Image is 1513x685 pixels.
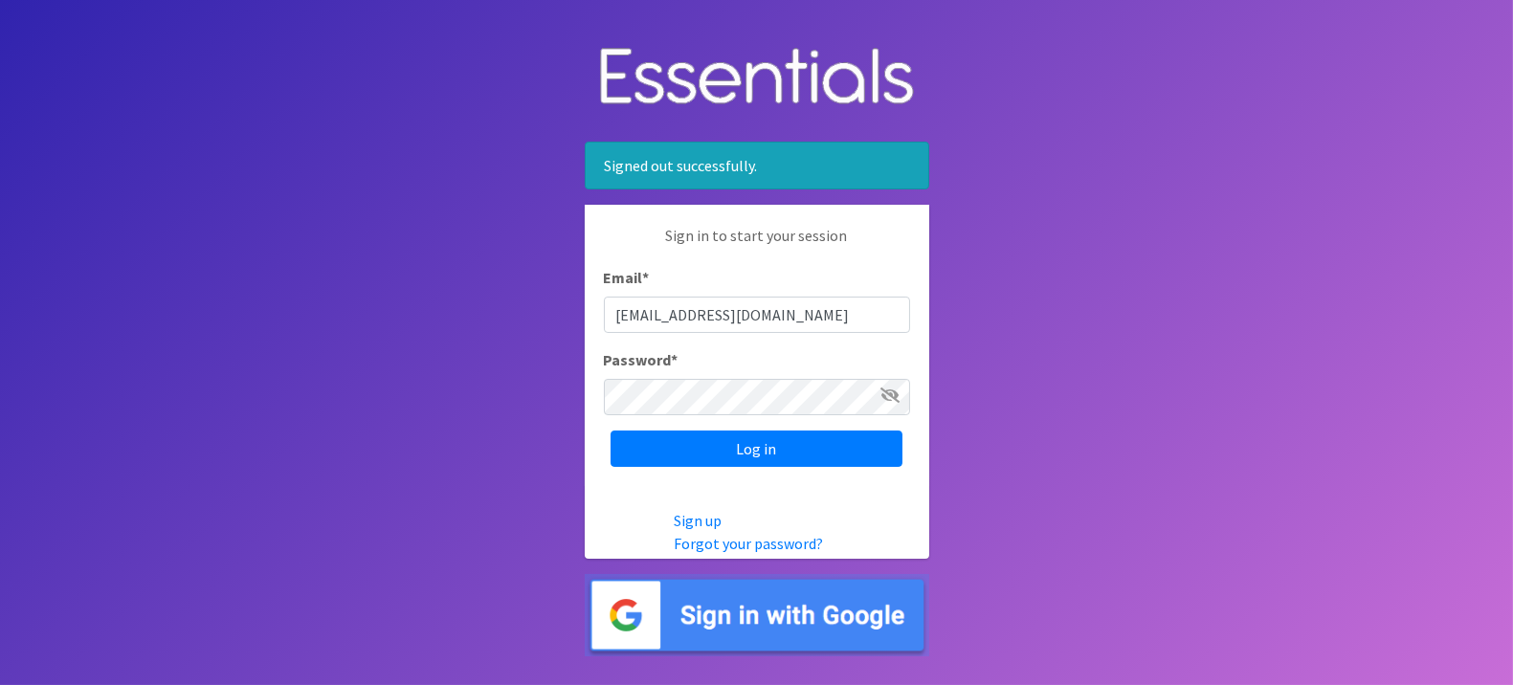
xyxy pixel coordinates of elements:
a: Forgot your password? [674,534,823,553]
label: Email [604,266,650,289]
abbr: required [672,350,679,369]
abbr: required [643,268,650,287]
a: Sign up [674,511,722,530]
img: Sign in with Google [585,574,929,657]
label: Password [604,348,679,371]
img: Human Essentials [585,29,929,127]
p: Sign in to start your session [604,224,910,266]
div: Signed out successfully. [585,142,929,189]
input: Log in [611,431,902,467]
